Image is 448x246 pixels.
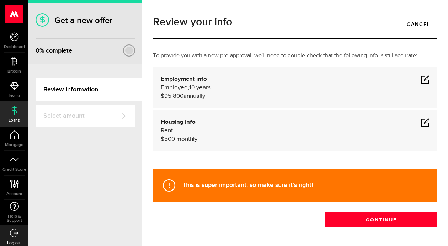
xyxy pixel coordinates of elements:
[153,17,437,27] h1: Review your info
[153,52,437,60] p: To provide you with a new pre-approval, we'll need to double-check that the following info is sti...
[161,85,188,91] span: Employed
[161,128,173,134] span: Rent
[161,119,196,125] b: Housing info
[161,93,183,99] span: $95,800
[188,85,189,91] span: ,
[176,136,197,142] span: monthly
[36,15,135,26] h1: Get a new offer
[183,93,205,99] span: annually
[161,136,164,142] span: $
[6,3,27,24] button: Open LiveChat chat widget
[164,136,175,142] span: 500
[36,47,39,54] span: 0
[400,17,437,32] a: Cancel
[36,105,135,127] a: Select amount
[325,212,437,227] button: Continue
[36,78,142,101] a: Review information
[161,76,207,82] b: Employment info
[189,85,211,91] span: 10 years
[182,181,313,189] strong: This is super important, so make sure it's right!
[36,44,72,57] div: % complete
